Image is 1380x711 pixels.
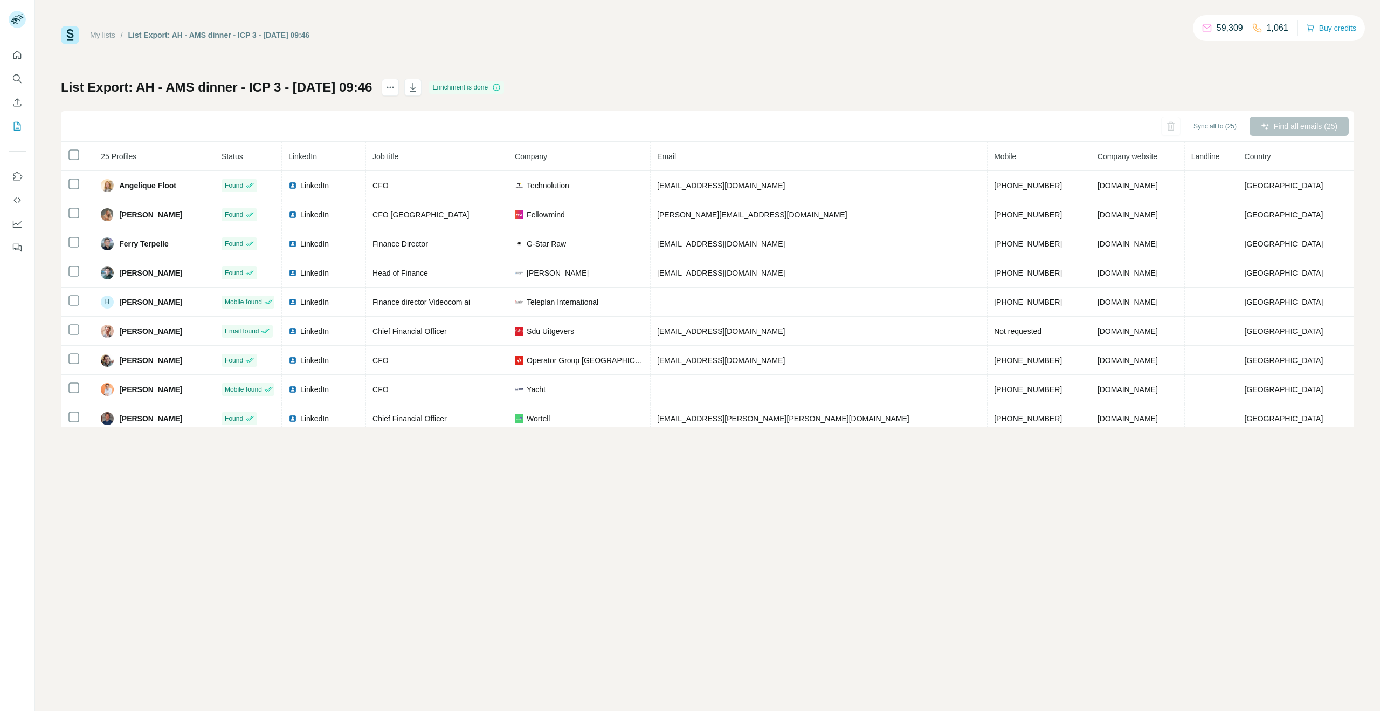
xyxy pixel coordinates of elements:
span: LinkedIn [300,355,329,366]
img: company-logo [515,240,523,248]
button: actions [382,79,399,96]
div: H [101,296,114,309]
span: Sdu Uitgevers [527,326,574,337]
span: Found [225,210,243,220]
span: Email found [225,326,259,336]
span: [DOMAIN_NAME] [1098,240,1158,248]
img: company-logo [515,210,523,219]
span: CFO [372,356,389,365]
span: [PERSON_NAME] [119,209,182,220]
img: LinkedIn logo [288,414,297,423]
span: [PERSON_NAME] [119,384,182,395]
img: company-logo [515,414,523,423]
span: Not requested [994,327,1041,336]
span: Found [225,239,243,249]
span: Ferry Terpelle [119,238,169,249]
span: LinkedIn [300,384,329,395]
span: Technolution [527,180,569,191]
span: [DOMAIN_NAME] [1098,385,1158,394]
button: Buy credits [1306,20,1356,36]
span: Chief Financial Officer [372,327,446,336]
img: Avatar [101,325,114,338]
span: [PHONE_NUMBER] [994,298,1062,306]
span: LinkedIn [300,268,329,278]
img: Avatar [101,354,114,367]
span: CFO [372,385,389,394]
span: [EMAIL_ADDRESS][DOMAIN_NAME] [657,327,785,336]
span: [EMAIL_ADDRESS][DOMAIN_NAME] [657,269,785,277]
span: [PHONE_NUMBER] [994,269,1062,277]
span: [GEOGRAPHIC_DATA] [1245,210,1323,219]
span: Angelique Floot [119,180,176,191]
button: Dashboard [9,214,26,234]
span: [DOMAIN_NAME] [1098,298,1158,306]
span: Country [1245,152,1271,161]
span: LinkedIn [300,297,329,307]
span: [PHONE_NUMBER] [994,356,1062,365]
span: [PERSON_NAME] [527,268,589,278]
span: [PHONE_NUMBER] [994,210,1062,219]
span: Found [225,355,243,365]
span: Company website [1098,152,1157,161]
span: [DOMAIN_NAME] [1098,327,1158,336]
span: [GEOGRAPHIC_DATA] [1245,181,1323,190]
span: [DOMAIN_NAME] [1098,181,1158,190]
span: LinkedIn [300,180,329,191]
span: Yacht [527,384,546,395]
span: [GEOGRAPHIC_DATA] [1245,356,1323,365]
span: Found [225,268,243,278]
button: Use Surfe API [9,190,26,210]
span: [PHONE_NUMBER] [994,240,1062,248]
span: Head of Finance [372,269,428,277]
img: company-logo [515,388,523,391]
img: Avatar [101,412,114,425]
span: [GEOGRAPHIC_DATA] [1245,298,1323,306]
button: Quick start [9,45,26,65]
span: Email [657,152,676,161]
button: Feedback [9,238,26,257]
span: [PERSON_NAME] [119,326,182,337]
span: Found [225,181,243,190]
img: LinkedIn logo [288,210,297,219]
span: Job title [372,152,398,161]
span: Wortell [527,413,550,424]
div: List Export: AH - AMS dinner - ICP 3 - [DATE] 09:46 [128,30,310,40]
span: [PERSON_NAME][EMAIL_ADDRESS][DOMAIN_NAME] [657,210,847,219]
span: [PERSON_NAME] [119,297,182,307]
span: Finance director Videocom ai [372,298,470,306]
span: Landline [1191,152,1220,161]
span: [DOMAIN_NAME] [1098,356,1158,365]
button: Sync all to (25) [1186,118,1244,134]
span: LinkedIn [300,238,329,249]
span: [PERSON_NAME] [119,268,182,278]
span: [DOMAIN_NAME] [1098,414,1158,423]
span: [DOMAIN_NAME] [1098,210,1158,219]
span: 25 Profiles [101,152,136,161]
span: LinkedIn [288,152,317,161]
span: Mobile [994,152,1016,161]
span: [PERSON_NAME] [119,355,182,366]
span: [PERSON_NAME] [119,413,182,424]
button: Enrich CSV [9,93,26,112]
span: G-Star Raw [527,238,566,249]
h1: List Export: AH - AMS dinner - ICP 3 - [DATE] 09:46 [61,79,372,96]
span: [PHONE_NUMBER] [994,181,1062,190]
img: Avatar [101,383,114,396]
span: [GEOGRAPHIC_DATA] [1245,414,1323,423]
span: [GEOGRAPHIC_DATA] [1245,327,1323,336]
span: Teleplan International [527,297,598,307]
span: Status [222,152,243,161]
span: [EMAIL_ADDRESS][PERSON_NAME][PERSON_NAME][DOMAIN_NAME] [657,414,909,423]
span: [DOMAIN_NAME] [1098,269,1158,277]
span: Operator Group [GEOGRAPHIC_DATA] [527,355,644,366]
img: LinkedIn logo [288,269,297,277]
img: Avatar [101,266,114,279]
img: company-logo [515,298,523,306]
img: Avatar [101,208,114,221]
div: Enrichment is done [429,81,504,94]
img: Surfe Logo [61,26,79,44]
img: Avatar [101,237,114,250]
span: CFO [GEOGRAPHIC_DATA] [372,210,469,219]
img: LinkedIn logo [288,240,297,248]
span: Mobile found [225,385,262,394]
